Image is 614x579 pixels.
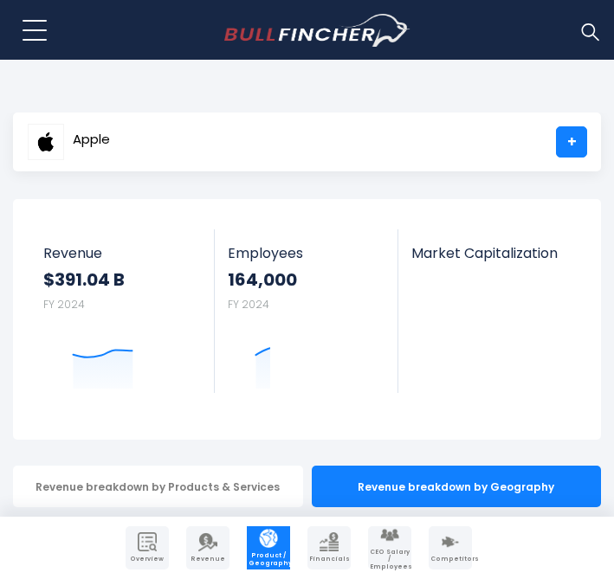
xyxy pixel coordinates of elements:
strong: $391.04 B [43,268,202,291]
small: FY 2024 [43,297,85,312]
a: Apple [27,126,111,158]
a: Company Revenue [186,526,229,569]
span: CEO Salary / Employees [370,549,410,570]
a: Company Competitors [429,526,472,569]
a: Company Product/Geography [247,526,290,569]
a: Market Capitalization [398,229,582,282]
a: Company Overview [126,526,169,569]
a: + [556,126,587,158]
a: Company Financials [307,526,351,569]
a: Go to homepage [224,14,410,47]
span: Apple [73,132,110,147]
span: Employees [228,245,385,261]
a: Company Employees [368,526,411,569]
span: Financials [309,556,349,563]
span: Market Capitalization [411,245,569,261]
div: Revenue breakdown by Products & Services [13,466,303,507]
img: AAPL logo [28,124,64,160]
strong: 164,000 [228,268,385,291]
a: Revenue $391.04 B FY 2024 [30,229,215,393]
span: Overview [127,556,167,563]
small: FY 2024 [228,297,269,312]
img: bullfincher logo [224,14,410,47]
span: Revenue [188,556,228,563]
span: Product / Geography [249,552,288,567]
div: Revenue breakdown by Geography [312,466,602,507]
span: Competitors [430,556,470,563]
a: Employees 164,000 FY 2024 [215,229,397,393]
span: Revenue [43,245,202,261]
